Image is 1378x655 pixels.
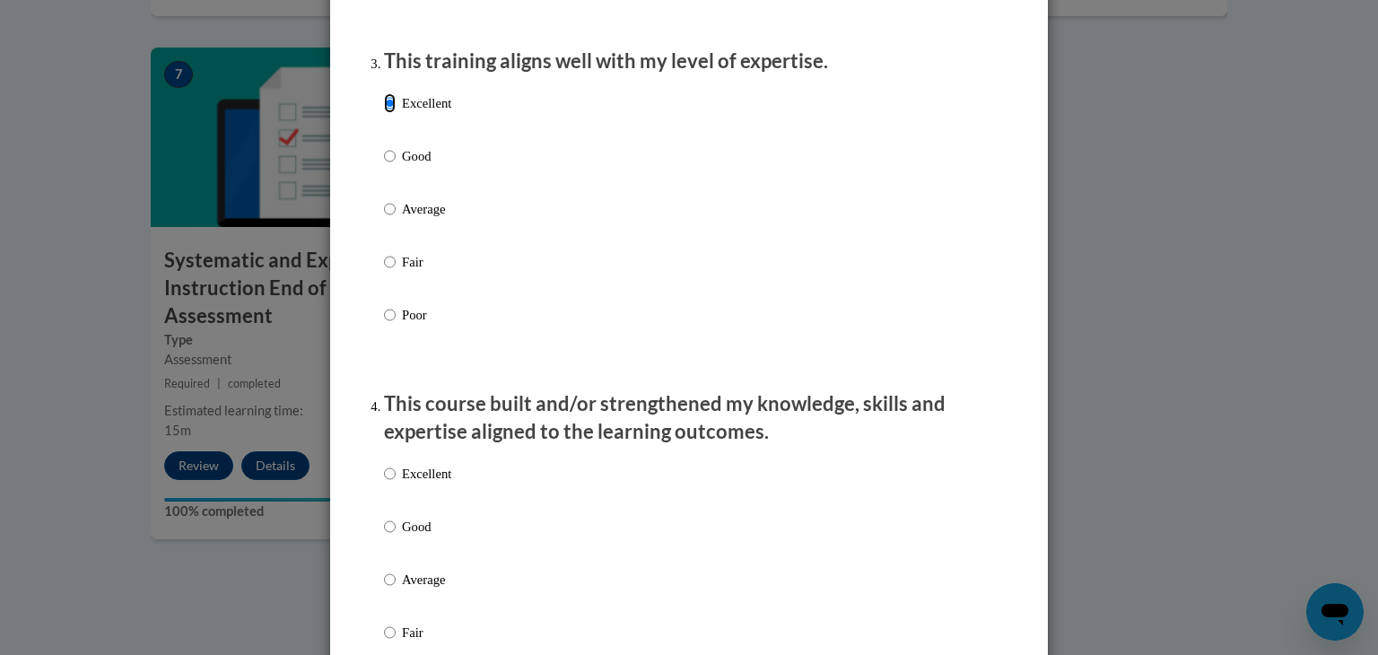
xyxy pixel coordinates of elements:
[384,146,396,166] input: Good
[402,146,451,166] p: Good
[384,93,396,113] input: Excellent
[384,623,396,642] input: Fair
[402,252,451,272] p: Fair
[384,199,396,219] input: Average
[384,252,396,272] input: Fair
[402,623,451,642] p: Fair
[384,517,396,537] input: Good
[402,517,451,537] p: Good
[402,305,451,325] p: Poor
[402,199,451,219] p: Average
[384,305,396,325] input: Poor
[384,48,994,75] p: This training aligns well with my level of expertise.
[384,570,396,589] input: Average
[402,464,451,484] p: Excellent
[402,93,451,113] p: Excellent
[384,390,994,446] p: This course built and/or strengthened my knowledge, skills and expertise aligned to the learning ...
[384,464,396,484] input: Excellent
[402,570,451,589] p: Average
